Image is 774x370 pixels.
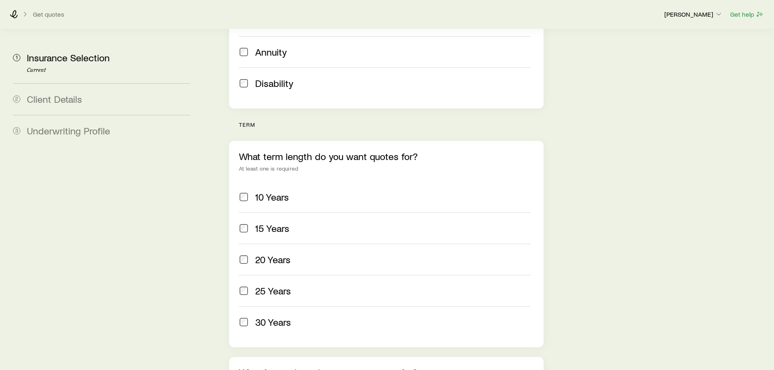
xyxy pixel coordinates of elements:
input: Annuity [240,48,248,56]
input: 10 Years [240,193,248,201]
span: 20 Years [255,254,291,265]
span: Client Details [27,93,82,105]
span: Disability [255,78,293,89]
p: Current [27,67,190,74]
input: 30 Years [240,318,248,326]
span: 1 [13,54,20,61]
span: Annuity [255,46,287,58]
input: 15 Years [240,224,248,232]
input: 20 Years [240,255,248,264]
span: 25 Years [255,285,291,296]
span: 2 [13,95,20,103]
input: Disability [240,79,248,87]
p: term [239,121,543,128]
p: [PERSON_NAME] [664,10,723,18]
div: At least one is required [239,165,533,172]
span: 3 [13,127,20,134]
input: 25 Years [240,287,248,295]
span: Underwriting Profile [27,125,110,136]
button: Get quotes [33,11,65,18]
span: 30 Years [255,316,291,328]
p: What term length do you want quotes for? [239,151,533,162]
span: 10 Years [255,191,289,203]
span: Insurance Selection [27,52,110,63]
span: 15 Years [255,223,289,234]
button: Get help [730,10,764,19]
button: [PERSON_NAME] [664,10,723,19]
